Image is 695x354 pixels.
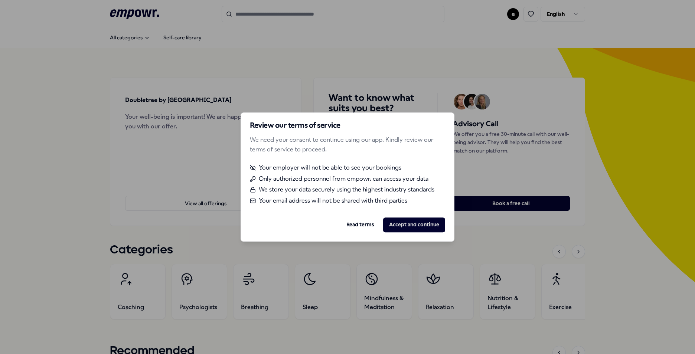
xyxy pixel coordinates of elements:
a: Read terms [346,221,374,229]
button: Read terms [340,217,380,232]
h2: Review our terms of service [250,122,445,129]
li: We store your data securely using the highest industry standards [250,185,445,195]
button: Accept and continue [383,217,445,232]
p: We need your consent to continue using our app. Kindly review our terms of service to proceed. [250,135,445,154]
li: Only authorized personnel from empowr. can access your data [250,174,445,184]
li: Your employer will not be able to see your bookings [250,163,445,173]
li: Your email address will not be shared with third parties [250,196,445,206]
